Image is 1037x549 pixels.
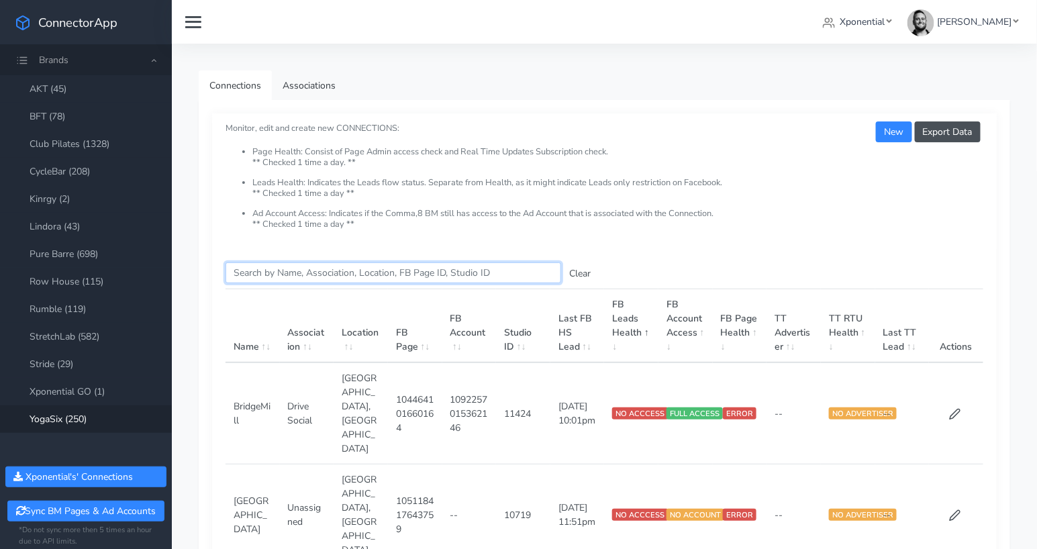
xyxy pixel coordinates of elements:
[767,289,821,363] th: TT Advertiser
[496,362,550,464] td: 11424
[388,289,442,363] th: FB Page
[7,501,164,521] button: Sync BM Pages & Ad Accounts
[612,407,668,419] span: NO ACCCESS
[199,70,272,101] a: Connections
[818,9,897,34] a: Xponential
[550,362,605,464] td: [DATE] 10:01pm
[280,289,334,363] th: Association
[550,289,605,363] th: Last FB HS Lead
[612,509,668,521] span: NO ACCCESS
[252,178,983,209] li: Leads Health: Indicates the Leads flow status. Separate from Health, as it might indicate Leads o...
[723,509,756,521] span: ERROR
[334,362,388,464] td: [GEOGRAPHIC_DATA],[GEOGRAPHIC_DATA]
[723,407,756,419] span: ERROR
[442,362,497,464] td: 1092257015362146
[840,15,885,28] span: Xponential
[767,362,821,464] td: --
[666,509,724,521] span: NO ACCOUNT
[907,9,934,36] img: James Carr
[915,121,981,142] button: Export Data
[496,289,550,363] th: Studio ID
[334,289,388,363] th: Location
[929,289,983,363] th: Actions
[604,289,658,363] th: FB Leads Health
[388,362,442,464] td: 104464101660164
[252,147,983,178] li: Page Health: Consist of Page Admin access check and Real Time Updates Subscription check. ** Chec...
[39,54,68,66] span: Brands
[875,289,930,363] th: Last TT Lead
[272,70,346,101] a: Associations
[38,14,117,31] span: ConnectorApp
[876,121,911,142] button: New
[829,509,897,521] span: NO ADVERTISER
[666,407,723,419] span: FULL ACCESS
[821,289,875,363] th: TT RTU Health
[226,289,280,363] th: Name
[829,407,897,419] span: NO ADVERTISER
[252,209,983,230] li: Ad Account Access: Indicates if the Comma,8 BM still has access to the Ad Account that is associa...
[226,111,983,230] small: Monitor, edit and create new CONNECTIONS:
[19,525,153,548] small: *Do not sync more then 5 times an hour due to API limits.
[5,466,166,487] button: Xponential's' Connections
[937,15,1011,28] span: [PERSON_NAME]
[713,289,767,363] th: FB Page Health
[875,362,930,464] td: --
[658,289,713,363] th: FB Account Access
[226,262,561,283] input: enter text you want to search
[902,9,1024,34] a: [PERSON_NAME]
[442,289,497,363] th: FB Account
[280,362,334,464] td: Drive Social
[561,263,599,284] button: Clear
[226,362,280,464] td: BridgeMill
